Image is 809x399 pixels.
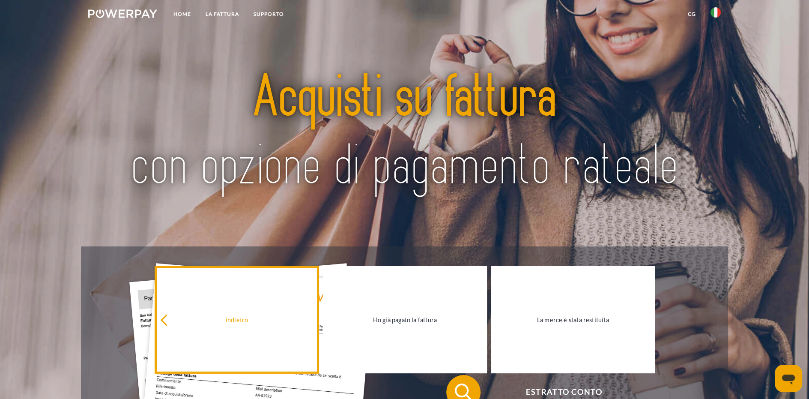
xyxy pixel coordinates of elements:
iframe: Pulsante per aprire la finestra di messaggistica [775,365,802,392]
img: it [710,7,721,18]
a: Supporto [246,6,291,22]
div: indietro [160,314,313,326]
img: title-powerpay_it.svg [119,40,690,226]
a: LA FATTURA [198,6,246,22]
div: Ho già pagato la fattura [328,314,481,326]
div: La merce è stata restituita [496,314,650,326]
a: CG [681,6,703,22]
img: logo-powerpay-white.svg [88,9,157,18]
a: Home [166,6,198,22]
